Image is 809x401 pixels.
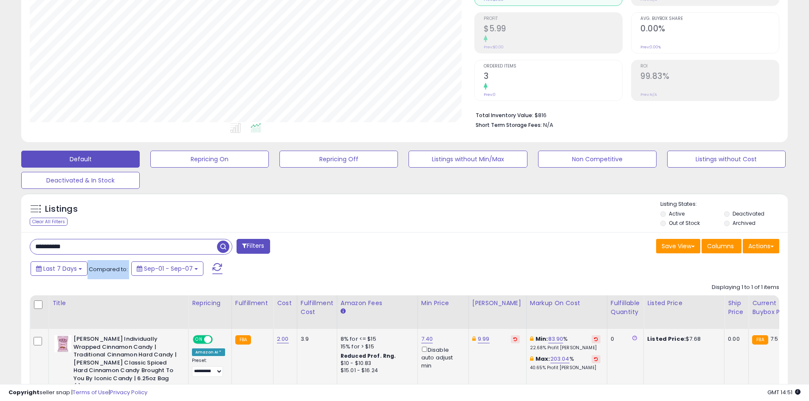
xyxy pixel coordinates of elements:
button: Repricing Off [279,151,398,168]
img: 41Bd2rUC6nL._SL40_.jpg [54,335,71,352]
div: Fulfillment Cost [301,299,333,317]
b: Reduced Prof. Rng. [341,352,396,359]
small: Prev: $0.00 [484,45,504,50]
div: Repricing [192,299,228,308]
span: Columns [707,242,734,250]
span: 2025-09-15 14:51 GMT [767,388,801,396]
small: FBA [752,335,768,345]
button: Repricing On [150,151,269,168]
div: $7.68 [647,335,718,343]
i: This overrides the store level min markup for this listing [530,336,533,342]
button: Actions [743,239,779,253]
div: % [530,335,600,351]
b: Min: [536,335,548,343]
button: Sep-01 - Sep-07 [131,261,203,276]
small: Prev: N/A [640,92,657,97]
span: N/A [543,121,553,129]
label: Archived [733,219,755,227]
button: Save View [656,239,700,253]
a: 7.40 [421,335,433,343]
a: 83.90 [548,335,564,343]
h2: $5.99 [484,24,622,35]
h2: 99.83% [640,71,779,83]
h2: 0.00% [640,24,779,35]
b: Short Term Storage Fees: [476,121,542,129]
div: 15% for > $15 [341,343,411,351]
div: 8% for <= $15 [341,335,411,343]
h2: 3 [484,71,622,83]
span: Ordered Items [484,64,622,69]
button: Default [21,151,140,168]
i: Revert to store-level Max Markup [594,357,598,361]
button: Filters [237,239,270,254]
span: Avg. Buybox Share [640,17,779,21]
b: Max: [536,355,550,363]
small: FBA [235,335,251,345]
label: Active [669,210,685,217]
div: $10 - $10.83 [341,360,411,367]
div: $15.01 - $16.24 [341,367,411,374]
button: Deactivated & In Stock [21,172,140,189]
small: Amazon Fees. [341,308,346,315]
h5: Listings [45,203,78,215]
div: % [530,355,600,371]
div: seller snap | | [8,389,147,397]
a: 203.04 [550,355,569,363]
a: Terms of Use [73,388,109,396]
button: Non Competitive [538,151,657,168]
span: 7.5 [770,335,778,343]
div: Min Price [421,299,465,308]
button: Last 7 Days [31,261,87,276]
b: Total Inventory Value: [476,112,533,119]
span: ROI [640,64,779,69]
th: The percentage added to the cost of goods (COGS) that forms the calculator for Min & Max prices. [526,295,607,329]
div: Listed Price [647,299,721,308]
label: Deactivated [733,210,764,217]
span: Last 7 Days [43,264,77,273]
strong: Copyright [8,388,39,396]
label: Out of Stock [669,219,700,227]
p: Listing States: [660,200,788,208]
b: [PERSON_NAME] Individually Wrapped Cinnamon Candy | Traditional Cinnamon Hard Candy | [PERSON_NAM... [73,335,177,393]
div: Fulfillment [235,299,270,308]
span: Compared to: [89,265,128,273]
button: Columns [702,239,741,253]
button: Listings without Cost [667,151,786,168]
li: $816 [476,109,773,120]
p: 22.68% Profit [PERSON_NAME] [530,345,600,351]
span: Sep-01 - Sep-07 [144,264,193,273]
div: 0.00 [728,335,742,343]
div: Clear All Filters [30,218,68,226]
i: This overrides the store level max markup for this listing [530,356,533,362]
div: Ship Price [728,299,745,317]
b: Listed Price: [647,335,686,343]
span: OFF [211,336,225,343]
a: 2.00 [277,335,289,343]
a: 9.99 [478,335,490,343]
div: [PERSON_NAME] [472,299,523,308]
div: Current Buybox Price [752,299,796,317]
div: Disable auto adjust min [421,345,462,370]
button: Listings without Min/Max [409,151,527,168]
i: Revert to store-level Min Markup [594,337,598,341]
span: ON [194,336,204,343]
div: Markup on Cost [530,299,603,308]
div: Title [52,299,185,308]
div: Cost [277,299,293,308]
p: 40.65% Profit [PERSON_NAME] [530,365,600,371]
div: Preset: [192,358,225,377]
div: 3.9 [301,335,330,343]
div: Displaying 1 to 1 of 1 items [712,283,779,292]
a: Privacy Policy [110,388,147,396]
small: Prev: 0.00% [640,45,661,50]
span: Profit [484,17,622,21]
div: Amazon AI * [192,348,225,356]
div: 0 [611,335,637,343]
div: Fulfillable Quantity [611,299,640,317]
small: Prev: 0 [484,92,496,97]
div: Amazon Fees [341,299,414,308]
